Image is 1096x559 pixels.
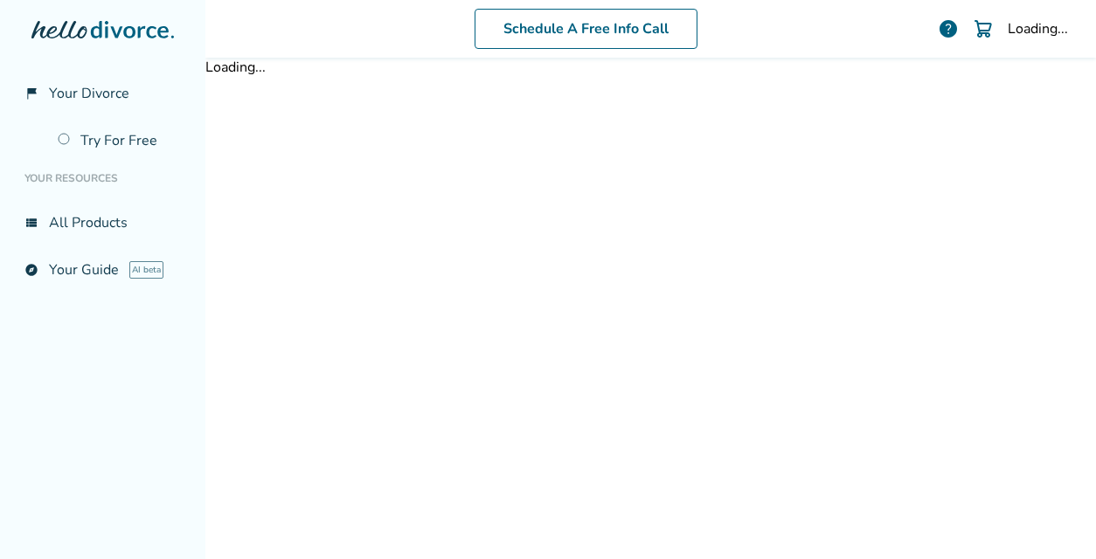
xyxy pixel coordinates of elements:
[47,121,191,161] a: Try For Free
[475,9,697,49] a: Schedule A Free Info Call
[24,263,38,277] span: explore
[14,161,191,196] li: Your Resources
[938,18,959,39] a: help
[24,216,38,230] span: view_list
[24,86,38,100] span: flag_2
[205,58,1096,77] div: Loading...
[973,18,994,39] img: Cart
[49,84,129,103] span: Your Divorce
[14,250,191,290] a: exploreYour GuideAI beta
[1008,19,1068,38] div: Loading...
[14,203,191,243] a: view_listAll Products
[14,73,191,114] a: flag_2Your Divorce
[129,261,163,279] span: AI beta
